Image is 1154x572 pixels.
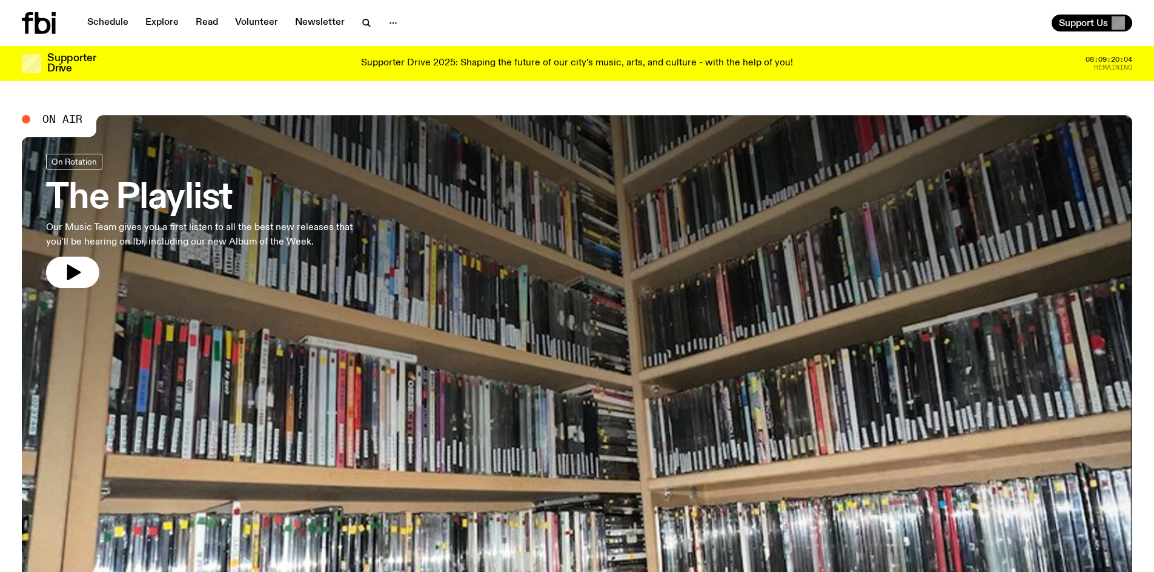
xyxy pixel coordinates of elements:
h3: Supporter Drive [47,53,96,74]
a: Explore [138,15,186,31]
a: The PlaylistOur Music Team gives you a first listen to all the best new releases that you'll be h... [46,154,356,288]
h3: The Playlist [46,182,356,215]
span: Remaining [1094,64,1132,71]
span: Support Us [1059,18,1108,28]
span: On Air [42,114,82,125]
a: Schedule [80,15,136,31]
a: Newsletter [288,15,352,31]
p: Our Music Team gives you a first listen to all the best new releases that you'll be hearing on fb... [46,220,356,249]
p: Supporter Drive 2025: Shaping the future of our city’s music, arts, and culture - with the help o... [361,58,793,69]
a: Volunteer [228,15,285,31]
button: Support Us [1052,15,1132,31]
span: 08:09:20:04 [1086,56,1132,63]
a: On Rotation [46,154,102,169]
span: On Rotation [51,157,97,166]
a: Read [188,15,225,31]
